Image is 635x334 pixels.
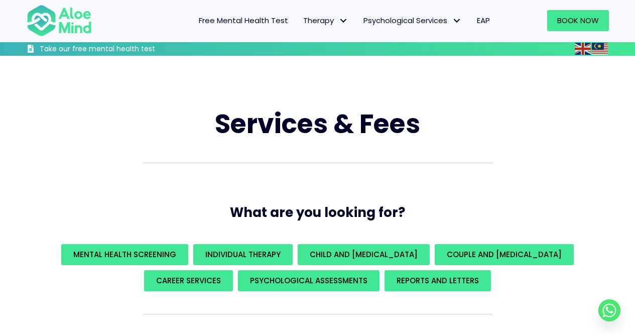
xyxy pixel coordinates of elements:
[296,10,356,31] a: TherapyTherapy: submenu
[73,249,176,260] span: Mental Health Screening
[557,15,599,26] span: Book Now
[238,270,379,291] a: Psychological assessments
[205,249,281,260] span: Individual Therapy
[397,275,479,286] span: REPORTS AND LETTERS
[27,44,209,56] a: Take our free mental health test
[575,43,592,54] a: English
[547,10,609,31] a: Book Now
[336,14,351,28] span: Therapy: submenu
[105,10,497,31] nav: Menu
[310,249,418,260] span: Child and [MEDICAL_DATA]
[450,14,464,28] span: Psychological Services: submenu
[435,244,574,265] a: Couple and [MEDICAL_DATA]
[27,242,609,294] div: What are you looking for?
[193,244,293,265] a: Individual Therapy
[191,10,296,31] a: Free Mental Health Test
[356,10,469,31] a: Psychological ServicesPsychological Services: submenu
[298,244,430,265] a: Child and [MEDICAL_DATA]
[303,15,348,26] span: Therapy
[447,249,562,260] span: Couple and [MEDICAL_DATA]
[477,15,490,26] span: EAP
[385,270,491,291] a: REPORTS AND LETTERS
[27,4,92,37] img: Aloe mind Logo
[250,275,367,286] span: Psychological assessments
[40,44,209,54] h3: Take our free mental health test
[230,203,405,221] span: What are you looking for?
[61,244,188,265] a: Mental Health Screening
[592,43,609,54] a: Malay
[199,15,288,26] span: Free Mental Health Test
[598,299,620,321] a: Whatsapp
[592,43,608,55] img: ms
[144,270,233,291] a: Career Services
[156,275,221,286] span: Career Services
[575,43,591,55] img: en
[363,15,462,26] span: Psychological Services
[215,105,420,142] span: Services & Fees
[469,10,497,31] a: EAP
